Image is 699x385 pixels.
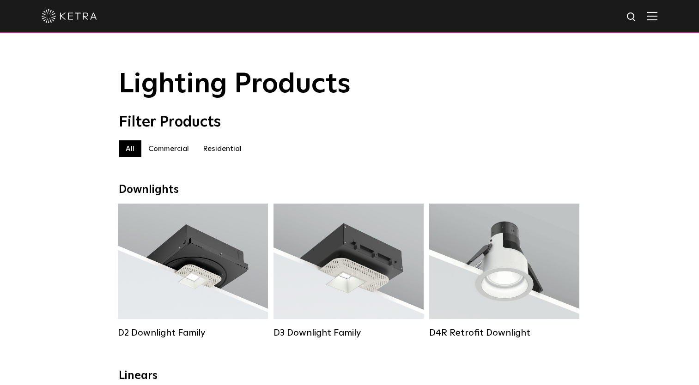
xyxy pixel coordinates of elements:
[118,204,268,338] a: D2 Downlight Family Lumen Output:1200Colors:White / Black / Gloss Black / Silver / Bronze / Silve...
[429,204,579,338] a: D4R Retrofit Downlight Lumen Output:800Colors:White / BlackBeam Angles:15° / 25° / 40° / 60°Watta...
[119,71,351,98] span: Lighting Products
[141,140,196,157] label: Commercial
[274,327,424,338] div: D3 Downlight Family
[118,327,268,338] div: D2 Downlight Family
[119,183,581,197] div: Downlights
[196,140,249,157] label: Residential
[119,369,581,383] div: Linears
[119,140,141,157] label: All
[647,12,657,20] img: Hamburger%20Nav.svg
[119,114,581,131] div: Filter Products
[274,204,424,338] a: D3 Downlight Family Lumen Output:700 / 900 / 1100Colors:White / Black / Silver / Bronze / Paintab...
[626,12,638,23] img: search icon
[42,9,97,23] img: ketra-logo-2019-white
[429,327,579,338] div: D4R Retrofit Downlight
